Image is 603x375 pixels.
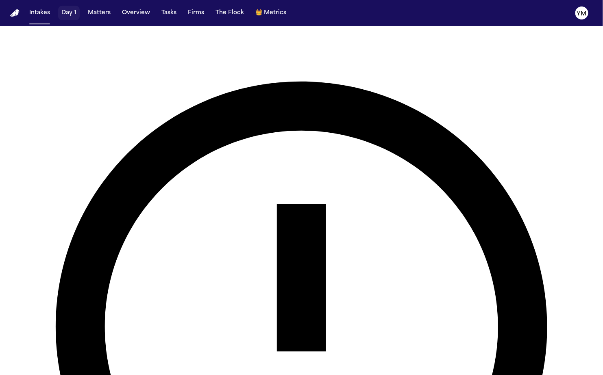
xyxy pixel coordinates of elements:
button: Overview [119,6,153,20]
button: Tasks [158,6,180,20]
button: Matters [85,6,114,20]
button: The Flock [212,6,247,20]
button: Intakes [26,6,53,20]
a: Home [10,9,20,17]
button: Day 1 [58,6,80,20]
button: crownMetrics [252,6,290,20]
img: Finch Logo [10,9,20,17]
button: Firms [185,6,207,20]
